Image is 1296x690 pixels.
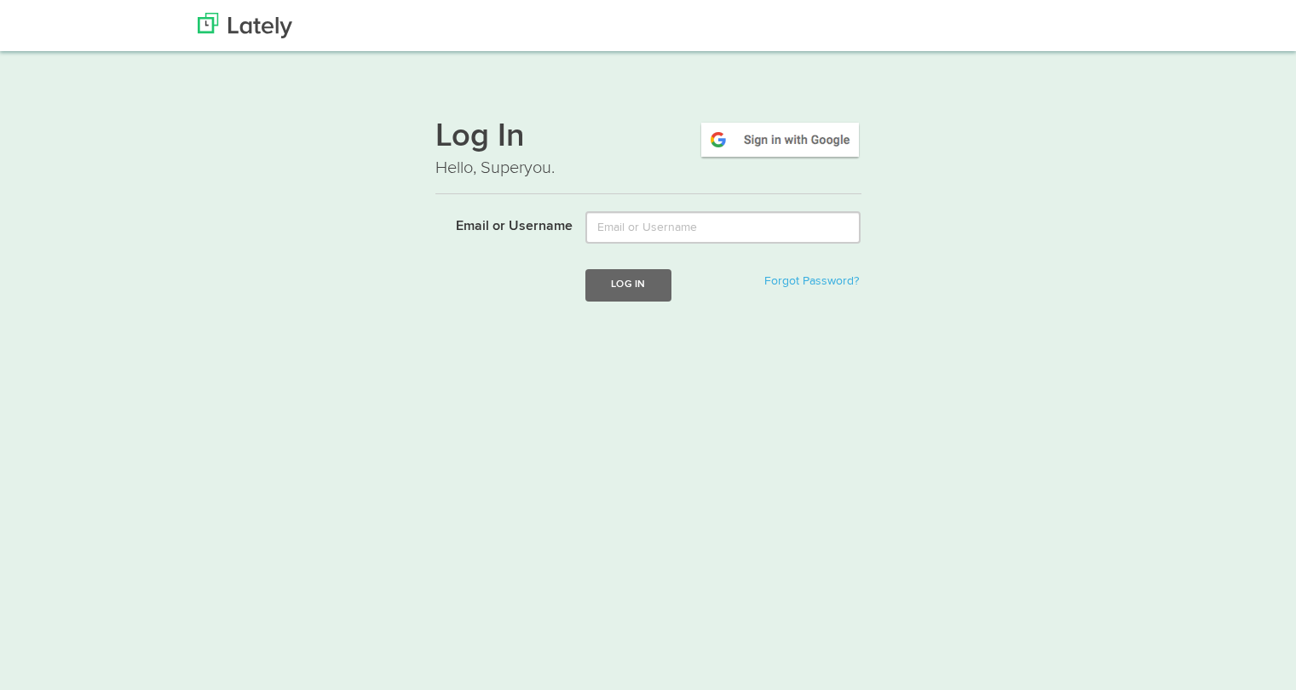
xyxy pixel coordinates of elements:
h1: Log In [435,120,861,156]
p: Hello, Superyou. [435,156,861,181]
a: Forgot Password? [764,275,859,287]
input: Email or Username [585,211,861,244]
img: Lately [198,13,292,38]
label: Email or Username [423,211,573,237]
img: google-signin.png [699,120,861,159]
button: Log In [585,269,671,301]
